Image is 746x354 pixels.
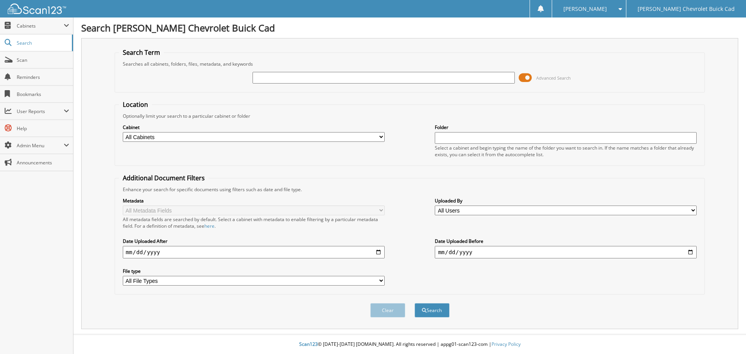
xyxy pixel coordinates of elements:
[17,23,64,29] span: Cabinets
[123,197,385,204] label: Metadata
[17,74,69,80] span: Reminders
[119,48,164,57] legend: Search Term
[17,142,64,149] span: Admin Menu
[707,317,746,354] iframe: Chat Widget
[17,91,69,98] span: Bookmarks
[299,341,318,347] span: Scan123
[563,7,607,11] span: [PERSON_NAME]
[17,159,69,166] span: Announcements
[492,341,521,347] a: Privacy Policy
[123,216,385,229] div: All metadata fields are searched by default. Select a cabinet with metadata to enable filtering b...
[8,3,66,14] img: scan123-logo-white.svg
[73,335,746,354] div: © [DATE]-[DATE] [DOMAIN_NAME]. All rights reserved | appg01-scan123-com |
[435,238,697,244] label: Date Uploaded Before
[435,124,697,131] label: Folder
[638,7,735,11] span: [PERSON_NAME] Chevrolet Buick Cad
[370,303,405,317] button: Clear
[119,113,701,119] div: Optionally limit your search to a particular cabinet or folder
[119,186,701,193] div: Enhance your search for specific documents using filters such as date and file type.
[123,268,385,274] label: File type
[81,21,738,34] h1: Search [PERSON_NAME] Chevrolet Buick Cad
[536,75,571,81] span: Advanced Search
[123,246,385,258] input: start
[123,238,385,244] label: Date Uploaded After
[17,125,69,132] span: Help
[119,174,209,182] legend: Additional Document Filters
[435,145,697,158] div: Select a cabinet and begin typing the name of the folder you want to search in. If the name match...
[17,57,69,63] span: Scan
[204,223,214,229] a: here
[435,246,697,258] input: end
[17,108,64,115] span: User Reports
[119,100,152,109] legend: Location
[435,197,697,204] label: Uploaded By
[119,61,701,67] div: Searches all cabinets, folders, files, metadata, and keywords
[415,303,450,317] button: Search
[17,40,68,46] span: Search
[123,124,385,131] label: Cabinet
